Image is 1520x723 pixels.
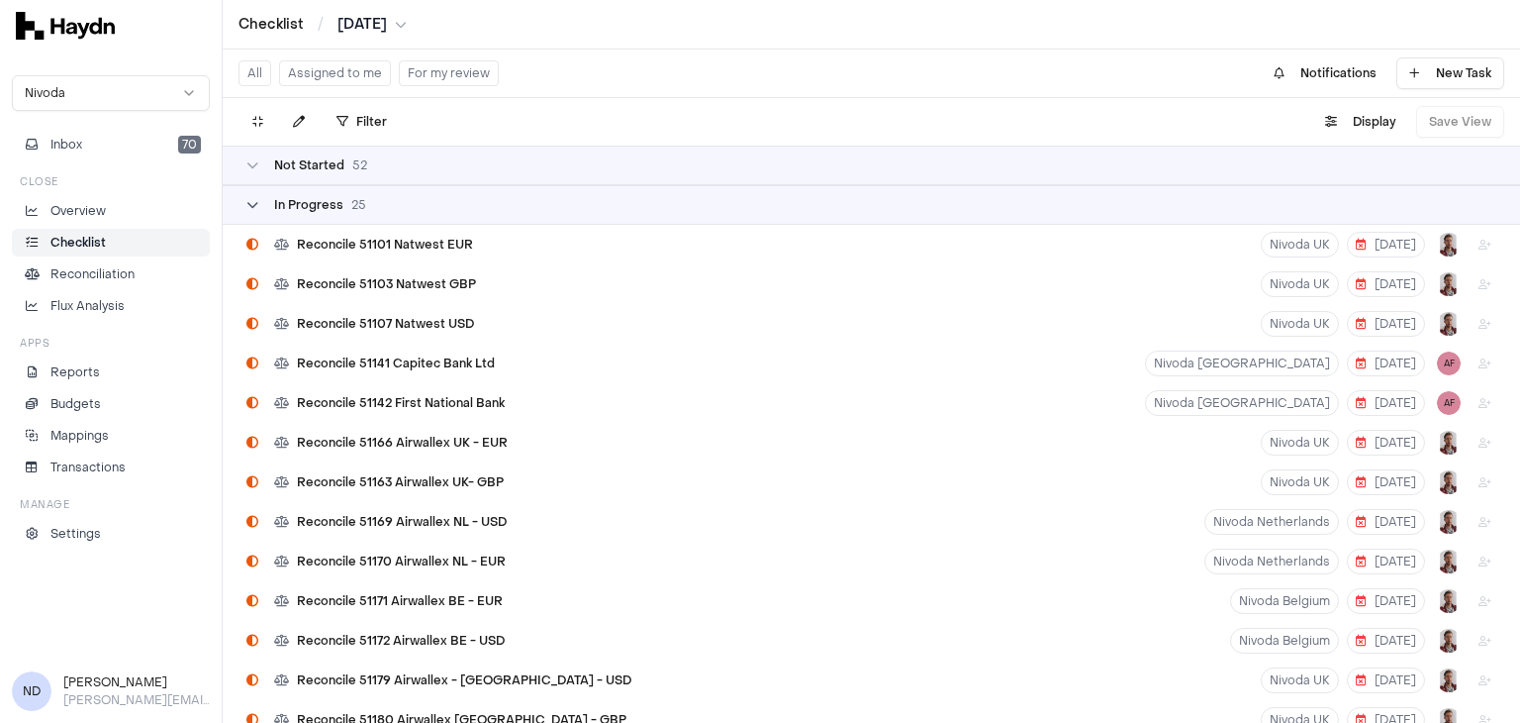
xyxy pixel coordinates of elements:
[1262,57,1388,89] button: Notifications
[279,60,391,86] button: Assigned to me
[50,525,101,543] p: Settings
[50,234,106,252] p: Checklist
[1356,593,1416,609] span: [DATE]
[274,197,343,213] span: In Progress
[1437,233,1461,257] img: JP Smit
[1204,509,1339,535] button: Nivoda Netherlands
[1230,588,1339,614] button: Nivoda Belgium
[1347,390,1425,416] button: [DATE]
[1261,311,1339,337] button: Nivoda UK
[297,474,504,490] span: Reconcile 51163 Airwallex UK- GBP
[1356,435,1416,451] span: [DATE]
[1313,106,1408,138] button: Display
[12,229,210,257] a: Checklist
[12,422,210,450] a: Mappings
[20,336,49,351] h3: Apps
[12,454,210,481] a: Transactions
[1347,549,1425,574] button: [DATE]
[1356,514,1416,530] span: [DATE]
[1204,549,1339,574] button: Nivoda Netherlands
[50,136,82,154] span: Inbox
[1396,57,1504,89] button: New Task
[1437,629,1461,653] img: JP Smit
[12,359,210,386] a: Reports
[1356,316,1416,332] span: [DATE]
[1437,431,1461,455] img: JP Smit
[1347,668,1425,693] button: [DATE]
[1356,554,1416,569] span: [DATE]
[238,15,304,35] a: Checklist
[12,520,210,548] a: Settings
[1347,351,1425,376] button: [DATE]
[1356,672,1416,688] span: [DATE]
[1356,395,1416,411] span: [DATE]
[1145,351,1339,376] button: Nivoda [GEOGRAPHIC_DATA]
[1347,271,1425,297] button: [DATE]
[337,15,387,35] span: [DATE]
[12,260,210,288] a: Reconciliation
[297,316,474,332] span: Reconcile 51107 Natwest USD
[1437,510,1461,534] img: JP Smit
[337,15,407,35] button: [DATE]
[352,157,367,173] span: 52
[1437,669,1461,692] button: JP Smit
[1145,390,1339,416] button: Nivoda [GEOGRAPHIC_DATA]
[50,363,100,381] p: Reports
[297,554,506,569] span: Reconcile 51170 Airwallex NL - EUR
[399,60,499,86] button: For my review
[63,673,210,691] h3: [PERSON_NAME]
[1356,356,1416,371] span: [DATE]
[50,202,106,220] p: Overview
[20,497,69,512] h3: Manage
[1437,272,1461,296] img: JP Smit
[1356,276,1416,292] span: [DATE]
[1261,271,1339,297] button: Nivoda UK
[297,356,495,371] span: Reconcile 51141 Capitec Bank Ltd
[1437,391,1461,415] button: AF
[297,435,508,451] span: Reconcile 51166 Airwallex UK - EUR
[16,12,115,40] img: svg+xml,%3c
[1356,237,1416,253] span: [DATE]
[1347,430,1425,456] button: [DATE]
[325,106,399,138] button: Filter
[1437,312,1461,336] img: JP Smit
[297,237,473,253] span: Reconcile 51101 Natwest EUR
[1437,589,1461,613] img: JP Smit
[12,390,210,418] a: Budgets
[238,15,407,35] nav: breadcrumb
[1437,352,1461,375] button: AF
[297,633,505,649] span: Reconcile 51172 Airwallex BE - USD
[20,174,58,189] h3: Close
[50,297,125,315] p: Flux Analysis
[1261,232,1339,258] button: Nivoda UK
[1347,588,1425,614] button: [DATE]
[12,197,210,225] a: Overview
[1261,668,1339,693] button: Nivoda UK
[1347,628,1425,654] button: [DATE]
[50,395,101,413] p: Budgets
[1437,470,1461,494] img: JP Smit
[12,671,51,711] span: ND
[1356,474,1416,490] span: [DATE]
[1261,469,1339,495] button: Nivoda UK
[1437,550,1461,573] img: JP Smit
[63,691,210,709] p: [PERSON_NAME][EMAIL_ADDRESS][DOMAIN_NAME]
[1347,232,1425,258] button: [DATE]
[274,157,344,173] span: Not Started
[1230,628,1339,654] button: Nivoda Belgium
[297,395,505,411] span: Reconcile 51142 First National Bank
[1261,430,1339,456] button: Nivoda UK
[297,672,631,688] span: Reconcile 51179 Airwallex - [GEOGRAPHIC_DATA] - USD
[297,514,507,530] span: Reconcile 51169 Airwallex NL - USD
[351,197,366,213] span: 25
[1347,509,1425,535] button: [DATE]
[50,427,109,445] p: Mappings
